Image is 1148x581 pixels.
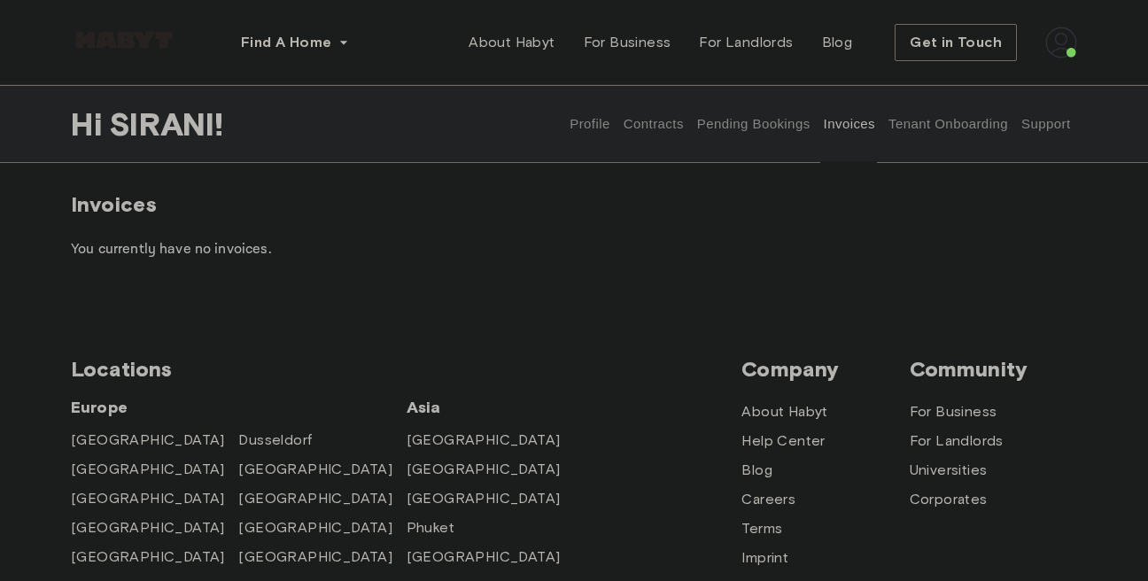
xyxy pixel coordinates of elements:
span: Locations [71,356,741,383]
span: Get in Touch [910,32,1002,53]
a: Terms [741,518,782,539]
a: [GEOGRAPHIC_DATA] [71,430,225,451]
a: Blog [741,460,772,481]
button: Tenant Onboarding [887,85,1011,163]
button: Find A Home [227,25,363,60]
span: Invoices [71,191,157,217]
button: Profile [568,85,613,163]
a: [GEOGRAPHIC_DATA] [71,488,225,509]
button: Invoices [821,85,877,163]
span: Asia [407,397,574,418]
a: For Landlords [685,25,807,60]
a: [GEOGRAPHIC_DATA] [238,517,392,538]
span: Community [910,356,1077,383]
span: For Business [584,32,671,53]
a: [GEOGRAPHIC_DATA] [407,430,561,451]
a: Careers [741,489,795,510]
a: [GEOGRAPHIC_DATA] [71,459,225,480]
a: Universities [910,460,988,481]
a: Corporates [910,489,988,510]
span: SIRANI ! [109,105,223,143]
span: Blog [822,32,853,53]
span: Find A Home [241,32,331,53]
a: Blog [808,25,867,60]
button: Pending Bookings [694,85,812,163]
img: Habyt [71,31,177,49]
a: Dusseldorf [238,430,312,451]
a: [GEOGRAPHIC_DATA] [238,488,392,509]
button: Contracts [621,85,686,163]
span: For Landlords [699,32,793,53]
span: Europe [71,397,407,418]
a: [GEOGRAPHIC_DATA] [407,546,561,568]
button: Support [1019,85,1073,163]
a: About Habyt [454,25,569,60]
span: About Habyt [469,32,555,53]
a: [GEOGRAPHIC_DATA] [71,517,225,538]
a: [GEOGRAPHIC_DATA] [407,459,561,480]
span: Company [741,356,909,383]
img: avatar [1045,27,1077,58]
button: Get in Touch [895,24,1017,61]
a: For Business [570,25,686,60]
a: [GEOGRAPHIC_DATA] [238,459,392,480]
a: For Landlords [910,430,1004,452]
a: Imprint [741,547,788,569]
a: [GEOGRAPHIC_DATA] [71,546,225,568]
p: You currently have no invoices. [71,239,1077,260]
a: [GEOGRAPHIC_DATA] [407,488,561,509]
a: [GEOGRAPHIC_DATA] [238,546,392,568]
a: For Business [910,401,997,422]
span: Hi [71,105,109,143]
a: About Habyt [741,401,827,422]
a: Phuket [407,517,454,538]
div: user profile tabs [563,85,1077,163]
a: Help Center [741,430,825,452]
